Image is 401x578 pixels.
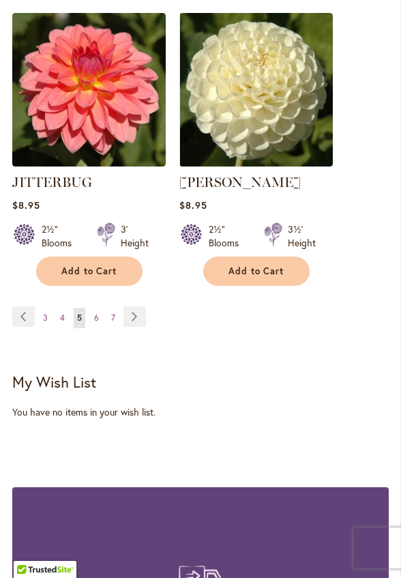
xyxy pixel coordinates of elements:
strong: My Wish List [12,372,96,392]
a: 7 [108,308,119,328]
div: 3½' Height [288,222,316,250]
span: $8.95 [179,199,207,212]
a: 4 [57,308,68,328]
span: 6 [94,313,99,323]
span: 4 [60,313,65,323]
img: JITTERBUG [12,13,166,167]
div: 2½" Blooms [42,222,80,250]
button: Add to Cart [203,257,310,286]
a: 3 [40,308,51,328]
button: Add to Cart [36,257,143,286]
iframe: Launch Accessibility Center [10,530,48,568]
span: Add to Cart [228,265,284,277]
span: Add to Cart [61,265,117,277]
a: [PERSON_NAME] [179,174,301,190]
span: 7 [111,313,115,323]
div: 3' Height [121,222,149,250]
div: You have no items in your wish list. [12,405,389,419]
div: 2½" Blooms [209,222,248,250]
span: 3 [43,313,48,323]
a: JITTERBUG [12,174,92,190]
span: 5 [77,313,82,323]
img: WHITE NETTIE [179,13,333,167]
a: WHITE NETTIE [179,156,333,169]
a: 6 [91,308,102,328]
a: JITTERBUG [12,156,166,169]
span: $8.95 [12,199,40,212]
